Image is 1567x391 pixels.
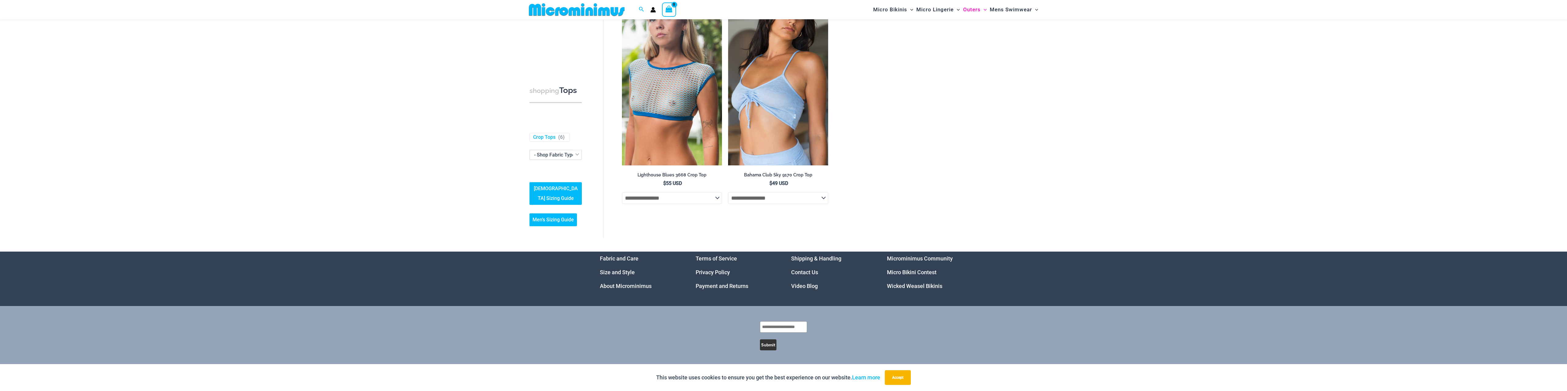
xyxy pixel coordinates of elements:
[529,182,582,205] a: [DEMOGRAPHIC_DATA] Sizing Guide
[662,2,676,17] a: View Shopping Cart, empty
[728,172,828,178] h2: Bahama Club Sky 9170 Crop Top
[696,252,776,293] nav: Menu
[916,2,954,17] span: Micro Lingerie
[769,180,788,186] bdi: 49 USD
[852,374,880,381] a: Learn more
[990,2,1032,17] span: Mens Swimwear
[656,373,880,382] p: This website uses cookies to ensure you get the best experience on our website.
[769,180,772,186] span: $
[600,269,635,275] a: Size and Style
[887,283,942,289] a: Wicked Weasel Bikinis
[600,283,652,289] a: About Microminimus
[791,269,818,275] a: Contact Us
[663,180,666,186] span: $
[962,2,988,17] a: OutersMenu ToggleMenu Toggle
[622,172,722,180] a: Lighthouse Blues 3668 Crop Top
[622,16,722,165] img: Lighthouse Blues 3668 Crop Top 01
[981,2,987,17] span: Menu Toggle
[728,16,828,165] a: Bahama Club Sky 9170 Crop Top 5404 Skirt 08Bahama Club Sky 9170 Crop Top 5404 Skirt 09Bahama Club...
[622,16,722,165] a: Lighthouse Blues 3668 Crop Top 01Lighthouse Blues 3668 Crop Top 02Lighthouse Blues 3668 Crop Top 02
[622,172,722,178] h2: Lighthouse Blues 3668 Crop Top
[887,252,967,293] nav: Menu
[791,255,841,262] a: Shipping & Handling
[963,2,981,17] span: Outers
[871,1,1041,18] nav: Site Navigation
[696,283,748,289] a: Payment and Returns
[533,134,555,141] a: Crop Tops
[696,252,776,293] aside: Footer Widget 2
[872,2,915,17] a: Micro BikinisMenu ToggleMenu Toggle
[696,269,730,275] a: Privacy Policy
[639,6,644,13] a: Search icon link
[760,339,776,350] button: Submit
[728,16,828,165] img: Bahama Club Sky 9170 Crop Top 5404 Skirt 08
[1032,2,1038,17] span: Menu Toggle
[954,2,960,17] span: Menu Toggle
[696,255,737,262] a: Terms of Service
[887,269,937,275] a: Micro Bikini Contest
[663,180,682,186] bdi: 55 USD
[560,134,563,140] span: 6
[791,283,818,289] a: Video Blog
[600,252,680,293] nav: Menu
[529,213,577,226] a: Men’s Sizing Guide
[529,85,582,96] h3: Tops
[529,150,582,160] span: - Shop Fabric Type
[791,252,872,293] aside: Footer Widget 3
[600,252,680,293] aside: Footer Widget 1
[534,152,575,158] span: - Shop Fabric Type
[915,2,961,17] a: Micro LingerieMenu ToggleMenu Toggle
[558,134,565,141] span: ( )
[873,2,907,17] span: Micro Bikinis
[728,172,828,180] a: Bahama Club Sky 9170 Crop Top
[600,255,638,262] a: Fabric and Care
[791,252,872,293] nav: Menu
[650,7,656,13] a: Account icon link
[529,87,559,94] span: shopping
[530,150,582,160] span: - Shop Fabric Type
[907,2,913,17] span: Menu Toggle
[988,2,1040,17] a: Mens SwimwearMenu ToggleMenu Toggle
[526,3,627,17] img: MM SHOP LOGO FLAT
[885,370,911,385] button: Accept
[887,252,967,293] aside: Footer Widget 4
[887,255,953,262] a: Microminimus Community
